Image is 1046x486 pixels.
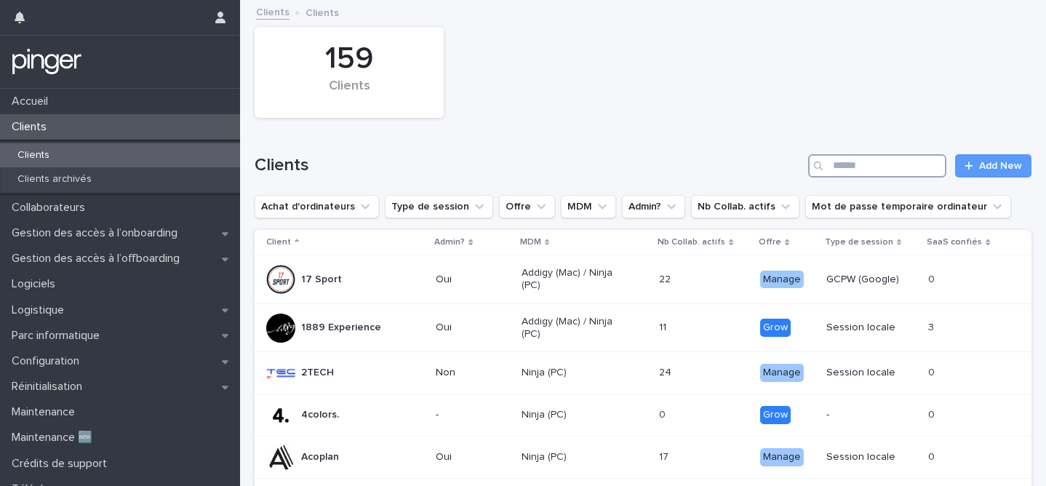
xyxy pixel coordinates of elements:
[436,451,509,463] p: Oui
[760,448,804,466] div: Manage
[760,271,804,289] div: Manage
[658,234,725,250] p: Nb Collab. actifs
[691,195,799,218] button: Nb Collab. actifs
[927,234,982,250] p: SaaS confiés
[522,267,626,292] p: Addigy (Mac) / Ninja (PC)
[255,195,379,218] button: Achat d'ordinateurs
[6,277,67,291] p: Logiciels
[522,451,626,463] p: Ninja (PC)
[6,201,97,215] p: Collaborateurs
[499,195,555,218] button: Offre
[955,154,1031,178] a: Add New
[6,149,61,162] p: Clients
[825,234,893,250] p: Type de session
[522,409,626,421] p: Ninja (PC)
[436,367,509,379] p: Non
[928,448,938,463] p: 0
[301,409,339,421] p: 4colors.
[6,354,91,368] p: Configuration
[760,406,791,424] div: Grow
[979,161,1022,171] span: Add New
[808,154,946,178] input: Search
[659,406,668,421] p: 0
[826,409,917,421] p: -
[659,364,674,379] p: 24
[826,274,917,286] p: GCPW (Google)
[436,409,509,421] p: -
[255,303,1031,352] tr: 1889 ExperienceOuiAddigy (Mac) / Ninja (PC)1111 GrowSession locale33
[306,4,339,20] p: Clients
[622,195,685,218] button: Admin?
[301,322,381,334] p: 1889 Experience
[436,274,509,286] p: Oui
[266,234,291,250] p: Client
[928,406,938,421] p: 0
[385,195,493,218] button: Type de session
[6,405,87,419] p: Maintenance
[826,367,917,379] p: Session locale
[6,431,104,445] p: Maintenance 🆕
[522,367,626,379] p: Ninja (PC)
[12,47,82,76] img: mTgBEunGTSyRkCgitkcU
[255,255,1031,304] tr: 17 SportOuiAddigy (Mac) / Ninja (PC)2222 ManageGCPW (Google)00
[279,41,419,77] div: 159
[520,234,541,250] p: MDM
[279,79,419,109] div: Clients
[760,364,804,382] div: Manage
[255,436,1031,478] tr: AcoplanOuiNinja (PC)1717 ManageSession locale00
[561,195,616,218] button: MDM
[659,448,671,463] p: 17
[928,364,938,379] p: 0
[6,457,119,471] p: Crédits de support
[759,234,781,250] p: Offre
[255,155,802,176] h1: Clients
[659,319,669,334] p: 11
[928,319,937,334] p: 3
[826,451,917,463] p: Session locale
[255,394,1031,437] tr: 4colors.-Ninja (PC)00 Grow-00
[301,367,334,379] p: 2TECH
[659,271,674,286] p: 22
[301,274,342,286] p: 17 Sport
[522,316,626,340] p: Addigy (Mac) / Ninja (PC)
[256,3,290,20] a: Clients
[6,173,103,186] p: Clients archivés
[6,120,58,134] p: Clients
[255,352,1031,394] tr: 2TECHNonNinja (PC)2424 ManageSession locale00
[434,234,465,250] p: Admin?
[826,322,917,334] p: Session locale
[760,319,791,337] div: Grow
[805,195,1011,218] button: Mot de passe temporaire ordinateur
[301,451,339,463] p: Acoplan
[6,226,189,240] p: Gestion des accès à l’onboarding
[6,95,60,108] p: Accueil
[6,303,76,317] p: Logistique
[6,252,191,266] p: Gestion des accès à l’offboarding
[436,322,509,334] p: Oui
[6,329,111,343] p: Parc informatique
[928,271,938,286] p: 0
[6,380,94,394] p: Réinitialisation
